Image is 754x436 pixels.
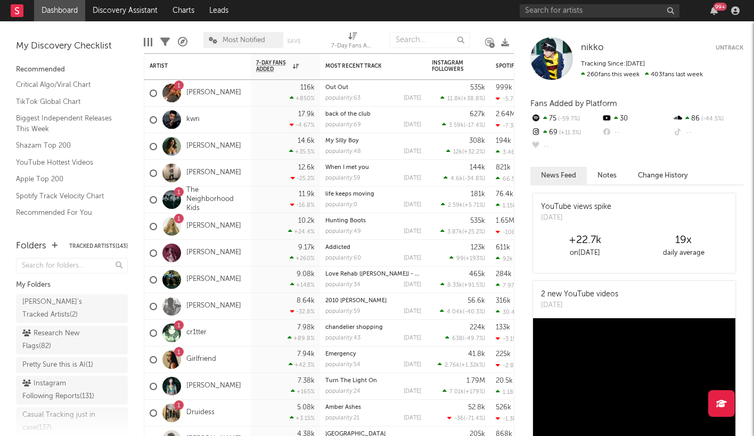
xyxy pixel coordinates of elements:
[325,335,360,341] div: popularity: 43
[714,3,727,11] div: 99 +
[496,351,511,358] div: 225k
[581,43,604,52] span: nikko
[325,405,421,410] div: Amber Ashes
[325,351,421,357] div: Emergency
[530,140,601,154] div: --
[186,186,245,213] a: The Neighborhood Kids
[325,122,361,128] div: popularity: 69
[471,244,485,251] div: 123k
[447,229,462,235] span: 3.87k
[16,190,117,202] a: Spotify Track Velocity Chart
[16,357,128,373] a: Pretty Sure this is AI(1)
[404,362,421,368] div: [DATE]
[299,191,315,198] div: 11.9k
[558,130,581,136] span: +11.3 %
[325,298,421,304] div: 2010 Justin Bieber
[496,202,516,209] div: 1.15k
[298,138,315,144] div: 14.6k
[449,255,485,262] div: ( )
[223,37,265,44] span: Most Notified
[404,282,421,288] div: [DATE]
[447,282,462,288] span: 8.33k
[496,335,519,342] div: -3.15k
[22,359,93,372] div: Pretty Sure this is AI ( 1 )
[186,355,216,364] a: Girlfriend
[298,111,315,118] div: 17.9k
[700,116,724,122] span: -44.5 %
[16,376,128,405] a: Instagram Following Reports(131)
[288,335,315,342] div: +89.8 %
[447,415,485,422] div: ( )
[673,112,743,126] div: 86
[325,282,360,288] div: popularity: 34
[496,309,518,316] div: 30.4k
[291,388,315,395] div: +165 %
[325,389,360,394] div: popularity: 24
[16,407,128,436] a: Casual Tracking just in case(137)
[186,382,241,391] a: [PERSON_NAME]
[404,415,421,421] div: [DATE]
[404,202,421,208] div: [DATE]
[16,258,128,273] input: Search for folders...
[541,213,611,223] div: [DATE]
[468,404,485,411] div: 52.8k
[186,142,241,151] a: [PERSON_NAME]
[496,217,514,224] div: 1.65M
[440,308,485,315] div: ( )
[325,362,360,368] div: popularity: 54
[446,148,485,155] div: ( )
[496,362,520,369] div: -2.87k
[16,279,128,292] div: My Folders
[404,149,421,155] div: [DATE]
[496,415,516,422] div: -1.3k
[496,175,518,182] div: 66.5k
[468,351,485,358] div: 41.8k
[520,4,679,18] input: Search for artists
[496,244,510,251] div: 611k
[444,175,485,182] div: ( )
[300,84,315,91] div: 116k
[448,203,463,208] span: 2.59k
[465,256,483,262] span: +193 %
[496,111,515,118] div: 2.64M
[290,95,315,102] div: +850 %
[466,377,485,384] div: 1.79M
[325,218,421,224] div: Hunting Boots
[186,275,241,284] a: [PERSON_NAME]
[16,294,128,323] a: [PERSON_NAME]'s Tracked Artists(2)
[530,100,617,108] span: Fans Added by Platform
[530,126,601,140] div: 69
[530,167,587,184] button: News Feed
[496,63,576,69] div: Spotify Monthly Listeners
[447,309,463,315] span: 4.04k
[496,164,511,171] div: 821k
[325,175,360,181] div: popularity: 59
[290,308,315,315] div: -32.8 %
[464,282,483,288] span: +91.5 %
[404,95,421,101] div: [DATE]
[325,351,356,357] a: Emergency
[325,309,360,314] div: popularity: 59
[496,377,513,384] div: 20.5k
[16,40,128,53] div: My Discovery Checklist
[325,191,421,197] div: life keeps moving
[456,256,464,262] span: 99
[440,95,485,102] div: ( )
[178,27,187,58] div: A&R Pipeline
[541,300,618,311] div: [DATE]
[465,416,483,422] span: -71.4 %
[325,63,405,69] div: Most Recent Track
[445,335,485,342] div: ( )
[186,115,200,124] a: kwn
[290,122,315,128] div: -4.67 %
[453,149,462,155] span: 12k
[22,296,97,321] div: [PERSON_NAME]'s Tracked Artists ( 2 )
[627,167,699,184] button: Change History
[325,229,361,235] div: popularity: 49
[325,245,421,251] div: Addicted
[325,111,371,117] a: back of the club
[186,88,241,98] a: [PERSON_NAME]
[465,123,483,128] span: -17.4 %
[496,282,518,289] div: 7.97k
[496,324,510,331] div: 133k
